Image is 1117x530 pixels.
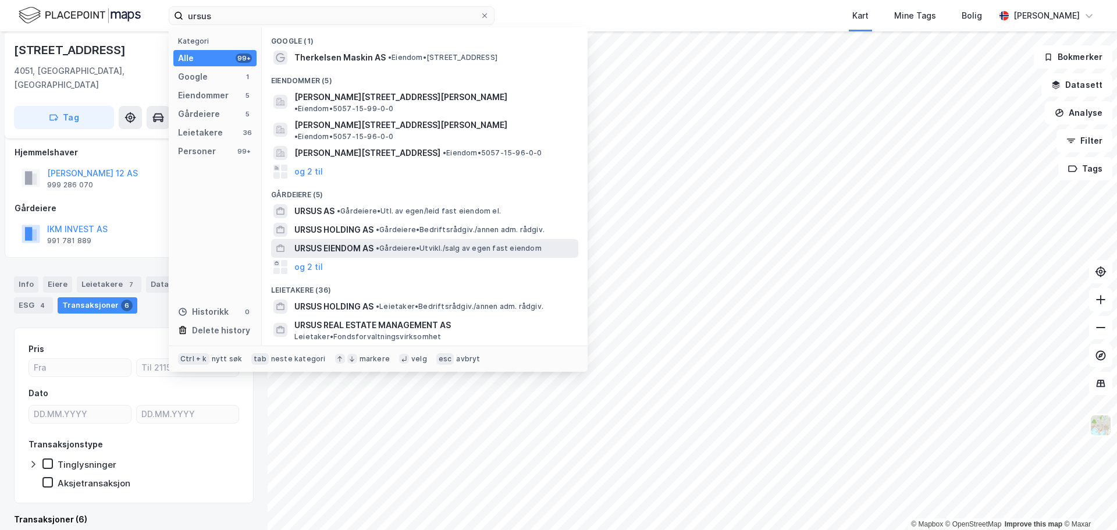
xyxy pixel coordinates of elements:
div: velg [411,354,427,364]
span: URSUS AS [294,204,335,218]
div: 0 [243,307,252,316]
span: [PERSON_NAME][STREET_ADDRESS][PERSON_NAME] [294,90,507,104]
div: Transaksjoner (6) [14,513,254,527]
span: [PERSON_NAME][STREET_ADDRESS][PERSON_NAME] [294,118,507,132]
div: Eiere [43,276,72,293]
div: Datasett [146,276,204,293]
div: Alle [178,51,194,65]
div: Gårdeiere [178,107,220,121]
span: • [376,225,379,234]
button: Bokmerker [1034,45,1112,69]
div: Aksjetransaksjon [58,478,130,489]
div: 4051, [GEOGRAPHIC_DATA], [GEOGRAPHIC_DATA] [14,64,204,92]
div: 99+ [236,54,252,63]
div: avbryt [456,354,480,364]
span: Eiendom • 5057-15-99-0-0 [294,104,394,113]
div: tab [251,353,269,365]
div: Leietakere [77,276,141,293]
div: 5 [243,109,252,119]
div: Dato [29,386,48,400]
div: esc [436,353,454,365]
span: • [337,207,340,215]
span: URSUS REAL ESTATE MANAGEMENT AS [294,318,574,332]
input: Fra [29,359,131,376]
span: Therkelsen Maskin AS [294,51,386,65]
div: Eiendommer (5) [262,67,588,88]
span: • [443,148,446,157]
span: URSUS EIENDOM AS [294,241,373,255]
div: 6 [121,300,133,311]
span: • [388,53,392,62]
div: Gårdeiere [15,201,253,215]
button: Tag [14,106,114,129]
div: nytt søk [212,354,243,364]
span: Eiendom • [STREET_ADDRESS] [388,53,497,62]
div: neste kategori [271,354,326,364]
div: [STREET_ADDRESS] [14,41,128,59]
div: Ctrl + k [178,353,209,365]
div: 999 286 070 [47,180,93,190]
span: • [376,244,379,252]
div: Tinglysninger [58,459,116,470]
a: Mapbox [911,520,943,528]
div: Personer [178,144,216,158]
a: OpenStreetMap [945,520,1002,528]
div: Kategori [178,37,257,45]
div: 99+ [236,147,252,156]
input: DD.MM.YYYY [29,405,131,423]
span: Eiendom • 5057-15-96-0-0 [443,148,542,158]
div: Transaksjoner [58,297,137,314]
div: 991 781 889 [47,236,91,246]
div: Eiendommer [178,88,229,102]
div: Transaksjonstype [29,437,103,451]
div: Mine Tags [894,9,936,23]
input: Til 21150000 [137,359,239,376]
span: URSUS HOLDING AS [294,223,373,237]
iframe: Chat Widget [1059,474,1117,530]
div: Google (1) [262,27,588,48]
div: 4 [37,300,48,311]
div: markere [360,354,390,364]
input: DD.MM.YYYY [137,405,239,423]
div: Delete history [192,323,250,337]
span: Leietaker • Bedriftsrådgiv./annen adm. rådgiv. [376,302,543,311]
div: ESG [14,297,53,314]
img: logo.f888ab2527a4732fd821a326f86c7f29.svg [19,5,141,26]
div: Historikk [178,305,229,319]
span: Gårdeiere • Bedriftsrådgiv./annen adm. rådgiv. [376,225,545,234]
span: Leietaker • Fondsforvaltningsvirksomhet [294,332,441,342]
span: URSUS HOLDING AS [294,300,373,314]
button: Datasett [1041,73,1112,97]
button: Analyse [1045,101,1112,125]
div: Hjemmelshaver [15,145,253,159]
span: • [294,104,298,113]
div: 5 [243,91,252,100]
div: Kart [852,9,869,23]
button: Tags [1058,157,1112,180]
span: Gårdeiere • Utl. av egen/leid fast eiendom el. [337,207,501,216]
div: Pris [29,342,44,356]
div: Google [178,70,208,84]
input: Søk på adresse, matrikkel, gårdeiere, leietakere eller personer [183,7,480,24]
div: Gårdeiere (5) [262,181,588,202]
div: 36 [243,128,252,137]
div: [PERSON_NAME] [1013,9,1080,23]
img: Z [1090,414,1112,436]
div: Bolig [962,9,982,23]
div: Info [14,276,38,293]
div: Leietakere [178,126,223,140]
div: Leietakere (36) [262,276,588,297]
span: Eiendom • 5057-15-96-0-0 [294,132,394,141]
span: [PERSON_NAME][STREET_ADDRESS] [294,146,440,160]
button: Filter [1056,129,1112,152]
div: 1 [243,72,252,81]
a: Improve this map [1005,520,1062,528]
span: • [294,132,298,141]
div: 7 [125,279,137,290]
span: • [376,302,379,311]
button: og 2 til [294,260,323,274]
button: og 2 til [294,165,323,179]
span: Gårdeiere • Utvikl./salg av egen fast eiendom [376,244,542,253]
